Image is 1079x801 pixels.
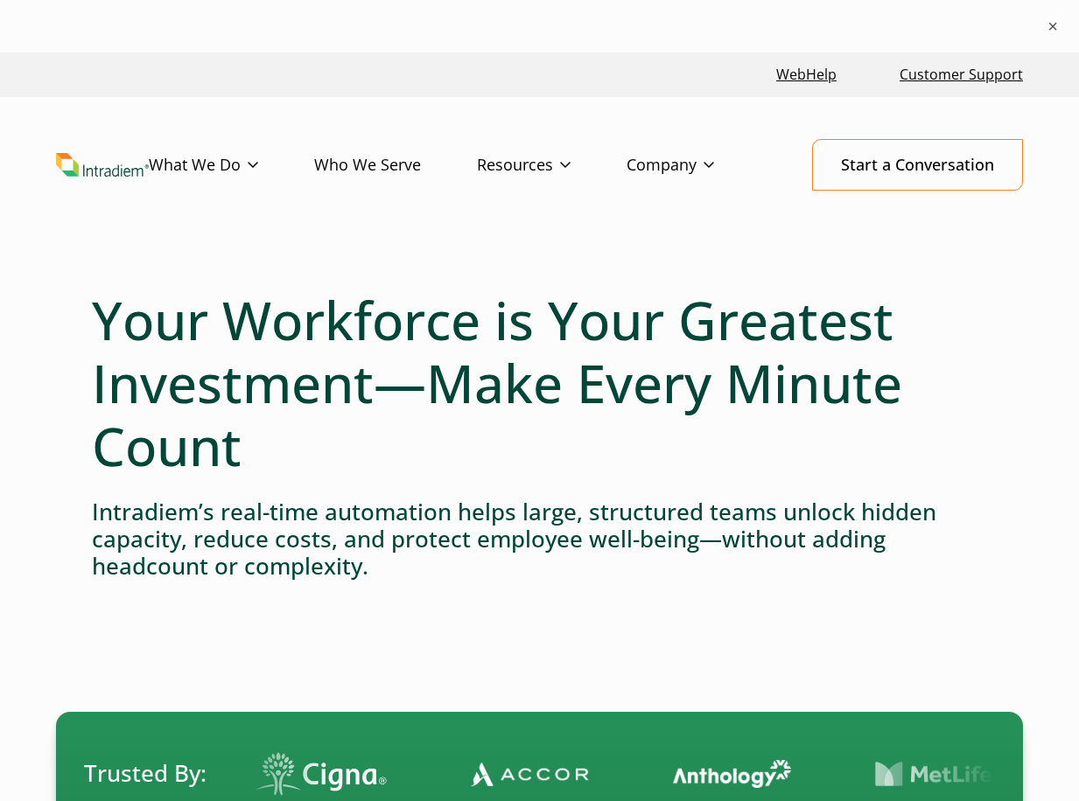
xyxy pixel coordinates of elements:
[893,56,1030,94] a: Customer Support
[627,140,770,191] a: Company
[92,289,987,477] h1: Your Workforce is Your Greatest Investment—Make Every Minute Count
[92,498,987,581] h4: Intradiem’s real-time automation helps large, structured teams unlock hidden capacity, reduce cos...
[812,139,1023,191] a: Start a Conversation
[448,761,566,787] img: Contact Center Automation Accor Logo
[1044,17,1061,35] button: ×
[56,153,149,176] a: Link to homepage of Intradiem
[852,761,970,788] img: Contact Center Automation MetLife Logo
[84,757,207,790] span: Trusted By:
[769,56,844,94] a: Link opens in a new window
[477,140,627,191] a: Resources
[314,140,477,191] a: Who We Serve
[149,140,314,191] a: What We Do
[56,153,149,176] img: Intradiem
